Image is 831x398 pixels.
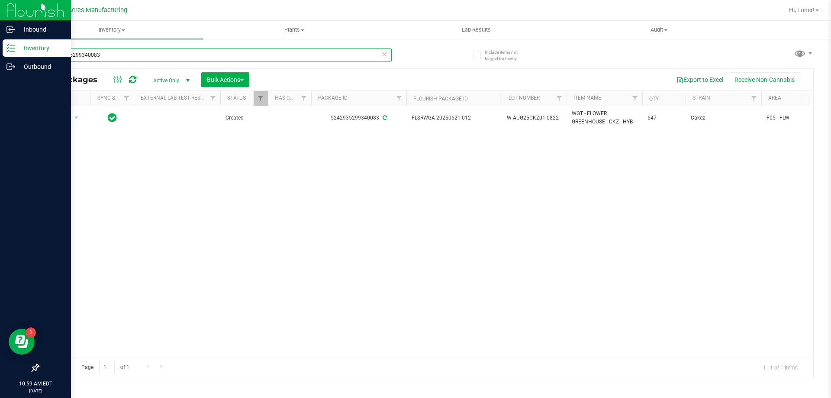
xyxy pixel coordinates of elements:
[203,21,385,39] a: Plants
[318,95,348,101] a: Package ID
[74,361,136,374] span: Page of 1
[9,329,35,355] iframe: Resource center
[4,380,67,388] p: 10:59 AM EDT
[203,26,385,34] span: Plants
[747,91,761,106] a: Filter
[21,26,203,34] span: Inventory
[71,112,82,124] span: select
[768,95,781,101] a: Area
[692,95,710,101] a: Strain
[385,21,567,39] a: Lab Results
[45,75,106,84] span: All Packages
[412,114,496,122] span: FLSRWGA-20250621-012
[206,91,220,106] a: Filter
[552,91,567,106] a: Filter
[38,49,392,61] input: Search Package ID, Item Name, SKU, Lot or Part Number...
[268,91,311,106] th: Has COA
[649,96,659,102] a: Qty
[413,96,468,102] a: Flourish Package ID
[26,327,36,338] iframe: Resource center unread badge
[767,114,821,122] span: F05 - FLW
[310,114,408,122] div: 5242935299340083
[671,72,729,87] button: Export to Excel
[15,61,67,72] p: Outbound
[201,72,249,87] button: Bulk Actions
[392,91,406,106] a: Filter
[207,76,244,83] span: Bulk Actions
[15,43,67,53] p: Inventory
[789,6,815,13] span: Hi, Loner!
[628,91,642,106] a: Filter
[568,26,750,34] span: Audit
[6,62,15,71] inline-svg: Outbound
[729,72,800,87] button: Receive Non-Cannabis
[21,21,203,39] a: Inventory
[254,91,268,106] a: Filter
[450,26,502,34] span: Lab Results
[573,95,601,101] a: Item Name
[15,24,67,35] p: Inbound
[225,114,263,122] span: Created
[97,95,131,101] a: Sync Status
[297,91,311,106] a: Filter
[381,115,387,121] span: Sync from Compliance System
[572,110,637,126] span: WGT - FLOWER GREENHOUSE - CKZ - HYB
[141,95,209,101] a: External Lab Test Result
[568,21,750,39] a: Audit
[647,114,680,122] span: 647
[509,95,540,101] a: Lot Number
[6,44,15,52] inline-svg: Inventory
[756,361,805,374] span: 1 - 1 of 1 items
[381,49,387,60] span: Clear
[507,114,561,122] span: W-AUG25CKZ01-0822
[108,112,117,124] span: In Sync
[6,25,15,34] inline-svg: Inbound
[4,388,67,394] p: [DATE]
[119,91,134,106] a: Filter
[99,361,115,374] input: 1
[691,114,756,122] span: Cakez
[49,6,127,14] span: Green Acres Manufacturing
[227,95,246,101] a: Status
[485,49,528,62] span: Include items not tagged for facility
